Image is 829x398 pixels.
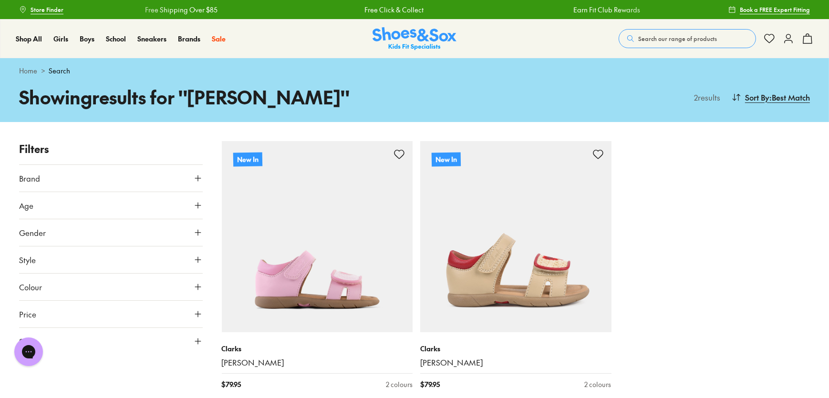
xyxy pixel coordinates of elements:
[373,27,456,51] img: SNS_Logo_Responsive.svg
[19,328,203,355] button: Size
[19,308,36,320] span: Price
[233,152,262,166] p: New In
[137,34,166,43] span: Sneakers
[19,83,414,111] h1: Showing results for " [PERSON_NAME] "
[690,92,720,103] p: 2 results
[19,227,46,238] span: Gender
[769,92,810,103] span: : Best Match
[19,274,203,300] button: Colour
[19,66,37,76] a: Home
[19,66,810,76] div: >
[420,357,611,368] a: [PERSON_NAME]
[364,5,423,15] a: Free Click & Collect
[212,34,226,44] a: Sale
[16,34,42,44] a: Shop All
[619,29,756,48] button: Search our range of products
[222,357,413,368] a: [PERSON_NAME]
[49,66,70,76] span: Search
[373,27,456,51] a: Shoes & Sox
[222,344,413,354] p: Clarks
[222,141,413,332] a: New In
[145,5,217,15] a: Free Shipping Over $85
[19,281,42,293] span: Colour
[222,379,241,389] span: $ 79.95
[19,173,40,184] span: Brand
[137,34,166,44] a: Sneakers
[19,219,203,246] button: Gender
[31,5,63,14] span: Store Finder
[19,301,203,327] button: Price
[573,5,640,15] a: Earn Fit Club Rewards
[745,92,769,103] span: Sort By
[178,34,200,44] a: Brands
[432,152,461,166] p: New In
[212,34,226,43] span: Sale
[386,379,413,389] div: 2 colours
[178,34,200,43] span: Brands
[80,34,94,43] span: Boys
[19,254,36,265] span: Style
[80,34,94,44] a: Boys
[420,141,611,332] a: New In
[10,334,48,369] iframe: Gorgias live chat messenger
[420,344,611,354] p: Clarks
[16,34,42,43] span: Shop All
[19,246,203,273] button: Style
[732,87,810,108] button: Sort By:Best Match
[106,34,126,44] a: School
[728,1,810,18] a: Book a FREE Expert Fitting
[19,165,203,192] button: Brand
[19,200,33,211] span: Age
[585,379,611,389] div: 2 colours
[19,141,203,157] p: Filters
[106,34,126,43] span: School
[53,34,68,44] a: Girls
[740,5,810,14] span: Book a FREE Expert Fitting
[19,192,203,219] button: Age
[638,34,717,43] span: Search our range of products
[53,34,68,43] span: Girls
[420,379,440,389] span: $ 79.95
[19,1,63,18] a: Store Finder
